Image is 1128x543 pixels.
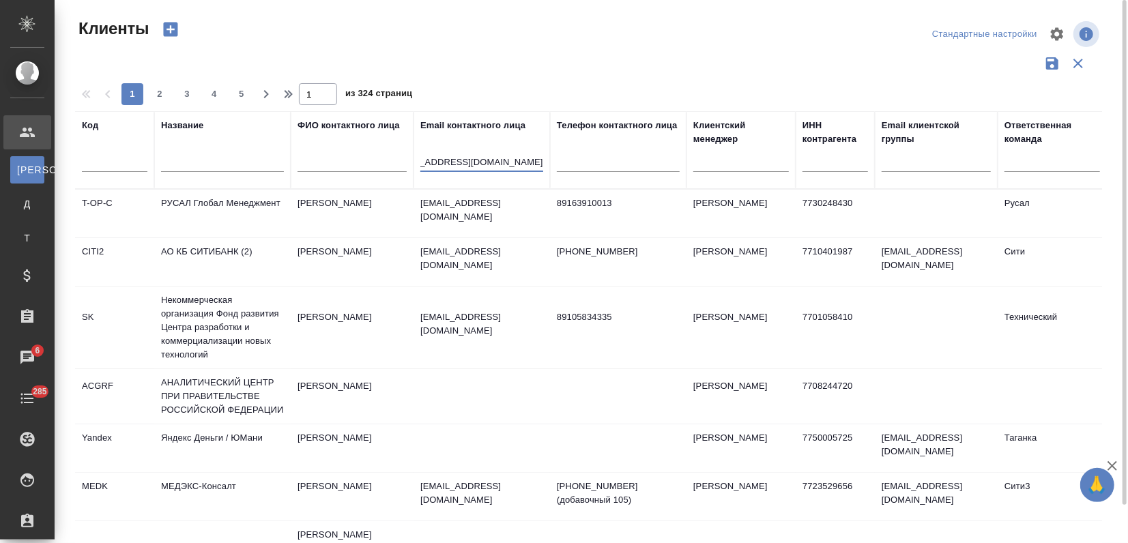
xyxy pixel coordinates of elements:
td: [EMAIL_ADDRESS][DOMAIN_NAME] [875,424,998,472]
td: SK [75,304,154,351]
div: Название [161,119,203,132]
span: из 324 страниц [345,85,412,105]
div: split button [929,24,1041,45]
span: 🙏 [1086,471,1109,499]
span: Клиенты [75,18,149,40]
span: 6 [27,344,48,357]
td: [PERSON_NAME] [686,238,796,286]
td: Сити [998,238,1107,286]
a: 285 [3,381,51,415]
a: 6 [3,340,51,375]
td: [EMAIL_ADDRESS][DOMAIN_NAME] [875,473,998,520]
div: Email контактного лица [420,119,525,132]
span: Т [17,231,38,245]
td: CITI2 [75,238,154,286]
td: Таганка [998,424,1107,472]
div: ИНН контрагента [802,119,868,146]
td: Некоммерческая организация Фонд развития Центра разработки и коммерциализации новых технологий [154,287,291,368]
td: 7701058410 [796,304,875,351]
td: Технический [998,304,1107,351]
td: [PERSON_NAME] [686,190,796,237]
td: МЕДЭКС-Консалт [154,473,291,520]
td: Русал [998,190,1107,237]
td: [PERSON_NAME] [291,372,414,420]
div: Ответственная команда [1004,119,1100,146]
span: 5 [231,87,252,101]
button: Создать [154,18,187,41]
td: 7723529656 [796,473,875,520]
button: Сбросить фильтры [1065,50,1091,76]
p: 89163910013 [557,196,680,210]
td: [PERSON_NAME] [686,424,796,472]
span: Настроить таблицу [1041,18,1073,50]
span: [PERSON_NAME] [17,163,38,177]
td: [PERSON_NAME] [686,473,796,520]
div: Код [82,119,98,132]
a: Д [10,190,44,218]
p: [PHONE_NUMBER] [557,245,680,259]
td: [PERSON_NAME] [291,424,414,472]
div: Клиентский менеджер [693,119,789,146]
td: 7750005725 [796,424,875,472]
td: [PERSON_NAME] [291,473,414,520]
td: РУСАЛ Глобал Менеджмент [154,190,291,237]
td: Yandex [75,424,154,472]
div: ФИО контактного лица [298,119,400,132]
td: 7710401987 [796,238,875,286]
td: [PERSON_NAME] [686,304,796,351]
button: 3 [176,83,198,105]
a: [PERSON_NAME] [10,156,44,184]
p: [EMAIL_ADDRESS][DOMAIN_NAME] [420,245,543,272]
td: MEDK [75,473,154,520]
td: Сити3 [998,473,1107,520]
p: [EMAIL_ADDRESS][DOMAIN_NAME] [420,196,543,224]
div: Email клиентской группы [882,119,991,146]
p: [EMAIL_ADDRESS][DOMAIN_NAME] [420,310,543,338]
button: 4 [203,83,225,105]
td: [PERSON_NAME] [291,304,414,351]
div: Телефон контактного лица [557,119,678,132]
td: [PERSON_NAME] [291,190,414,237]
td: АО КБ СИТИБАНК (2) [154,238,291,286]
td: [EMAIL_ADDRESS][DOMAIN_NAME] [875,238,998,286]
td: АНАЛИТИЧЕСКИЙ ЦЕНТР ПРИ ПРАВИТЕЛЬСТВЕ РОССИЙСКОЙ ФЕДЕРАЦИИ [154,369,291,424]
span: 4 [203,87,225,101]
span: Д [17,197,38,211]
button: 🙏 [1080,468,1114,502]
a: Т [10,224,44,252]
td: [PERSON_NAME] [291,238,414,286]
td: 7730248430 [796,190,875,237]
td: [PERSON_NAME] [686,372,796,420]
p: 89105834335 [557,310,680,324]
button: 5 [231,83,252,105]
td: Яндекс Деньги / ЮМани [154,424,291,472]
p: [EMAIL_ADDRESS][DOMAIN_NAME] [420,480,543,507]
span: 3 [176,87,198,101]
p: [PHONE_NUMBER] (добавочный 105) [557,480,680,507]
td: ACGRF [75,372,154,420]
span: 2 [149,87,171,101]
td: 7708244720 [796,372,875,420]
button: Сохранить фильтры [1039,50,1065,76]
td: T-OP-C [75,190,154,237]
button: 2 [149,83,171,105]
span: Посмотреть информацию [1073,21,1102,47]
span: 285 [25,385,55,398]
